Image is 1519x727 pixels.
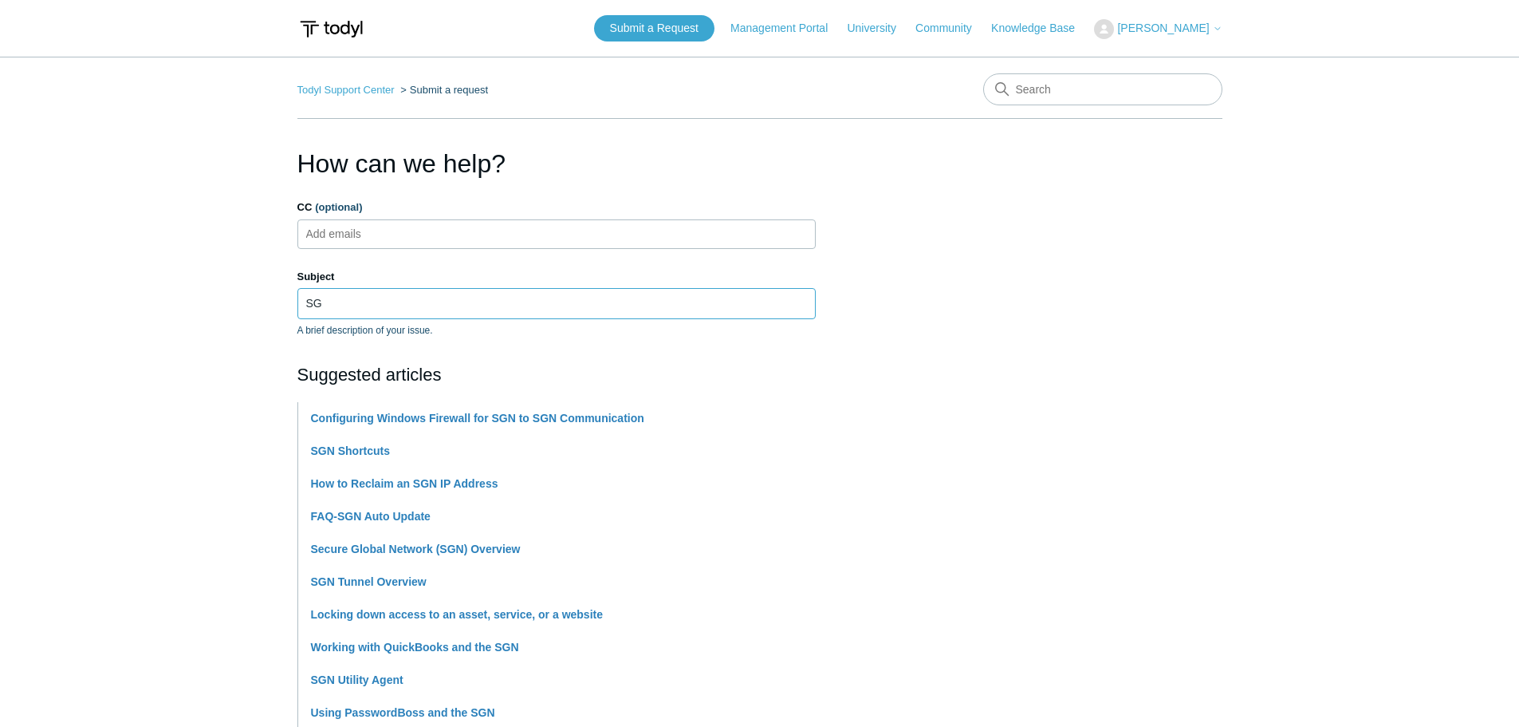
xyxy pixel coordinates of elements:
a: FAQ-SGN Auto Update [311,510,431,523]
input: Search [983,73,1222,105]
a: Configuring Windows Firewall for SGN to SGN Communication [311,412,644,425]
li: Submit a request [397,84,488,96]
a: Using PasswordBoss and the SGN [311,706,495,719]
a: Working with QuickBooks and the SGN [311,641,519,654]
a: Community [915,20,988,37]
button: [PERSON_NAME] [1094,19,1222,39]
a: Submit a Request [594,15,714,41]
a: University [847,20,911,37]
a: Todyl Support Center [297,84,395,96]
span: [PERSON_NAME] [1117,22,1209,34]
img: Todyl Support Center Help Center home page [297,14,365,44]
a: SGN Shortcuts [311,444,391,457]
h2: Suggested articles [297,362,816,388]
h1: How can we help? [297,144,816,183]
a: Secure Global Network (SGN) Overview [311,543,521,555]
label: Subject [297,269,816,285]
a: Locking down access to an asset, service, or a website [311,608,603,621]
a: SGN Utility Agent [311,674,403,686]
a: How to Reclaim an SGN IP Address [311,477,498,490]
li: Todyl Support Center [297,84,398,96]
input: Add emails [300,222,395,246]
a: SGN Tunnel Overview [311,575,427,588]
p: A brief description of your issue. [297,323,816,338]
a: Knowledge Base [991,20,1091,37]
label: CC [297,200,816,215]
span: (optional) [315,201,362,213]
a: Management Portal [730,20,844,37]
